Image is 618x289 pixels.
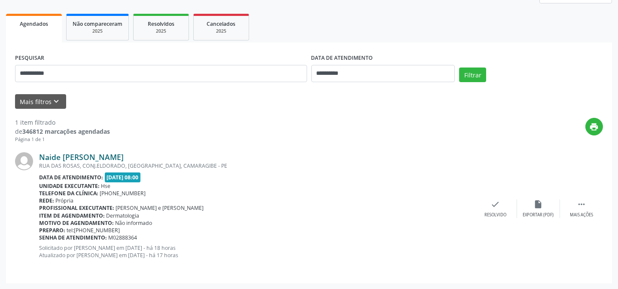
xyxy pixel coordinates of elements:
span: [PHONE_NUMBER] [100,190,146,197]
b: Motivo de agendamento: [39,219,114,227]
label: DATA DE ATENDIMENTO [311,52,373,65]
span: M02888364 [109,234,137,241]
span: Resolvidos [148,20,174,28]
div: Exportar (PDF) [523,212,554,218]
p: Solicitado por [PERSON_NAME] em [DATE] - há 18 horas Atualizado por [PERSON_NAME] em [DATE] - há ... [39,244,474,259]
span: Não informado [116,219,152,227]
div: Resolvido [484,212,506,218]
i: insert_drive_file [534,200,543,209]
b: Data de atendimento: [39,174,103,181]
label: PESQUISAR [15,52,44,65]
div: 2025 [140,28,183,34]
div: de [15,127,110,136]
div: Página 1 de 1 [15,136,110,143]
b: Profissional executante: [39,204,114,212]
b: Rede: [39,197,54,204]
div: RUA DAS ROSAS, CONJ.ELDORADO, [GEOGRAPHIC_DATA], CAMARAGIBE - PE [39,162,474,169]
span: Agendados [20,20,48,28]
span: Própria [56,197,74,204]
div: 1 item filtrado [15,118,110,127]
span: [DATE] 08:00 [105,172,141,182]
b: Item de agendamento: [39,212,105,219]
img: img [15,152,33,170]
b: Unidade executante: [39,182,100,190]
b: Preparo: [39,227,65,234]
i:  [577,200,586,209]
button: Filtrar [459,68,486,82]
i: keyboard_arrow_down [52,97,61,106]
i: print [590,122,599,132]
div: 2025 [200,28,243,34]
span: [PERSON_NAME] e [PERSON_NAME] [116,204,204,212]
span: Dermatologia [107,212,140,219]
button: Mais filtroskeyboard_arrow_down [15,94,66,109]
span: Não compareceram [73,20,122,28]
span: tel:[PHONE_NUMBER] [67,227,120,234]
i: check [491,200,500,209]
div: Mais ações [570,212,593,218]
b: Senha de atendimento: [39,234,107,241]
div: 2025 [73,28,122,34]
a: Naide [PERSON_NAME] [39,152,124,162]
b: Telefone da clínica: [39,190,98,197]
span: Hse [101,182,111,190]
strong: 346812 marcações agendadas [22,127,110,135]
button: print [585,118,603,135]
span: Cancelados [207,20,236,28]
